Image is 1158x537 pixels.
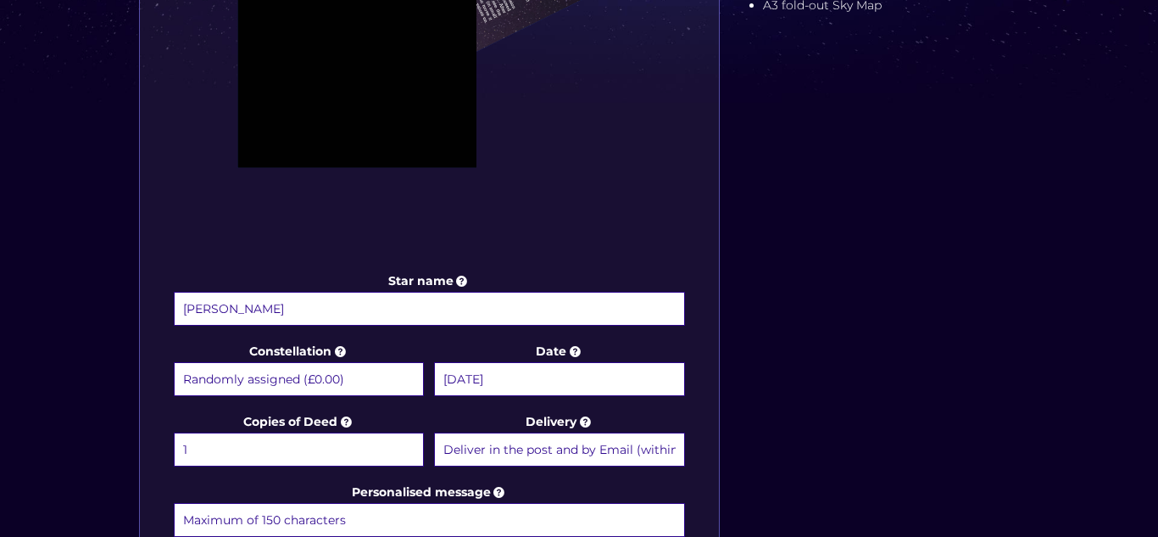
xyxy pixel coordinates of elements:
[434,433,684,467] select: Delivery
[434,411,684,469] label: Delivery
[174,292,685,326] input: Star name
[174,362,424,396] select: Constellation
[434,341,684,399] label: Date
[174,271,685,328] label: Star name
[174,433,424,467] select: Copies of Deed
[434,362,684,396] input: Date
[174,411,424,469] label: Copies of Deed
[174,341,424,399] label: Constellation
[174,503,685,537] input: Personalised message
